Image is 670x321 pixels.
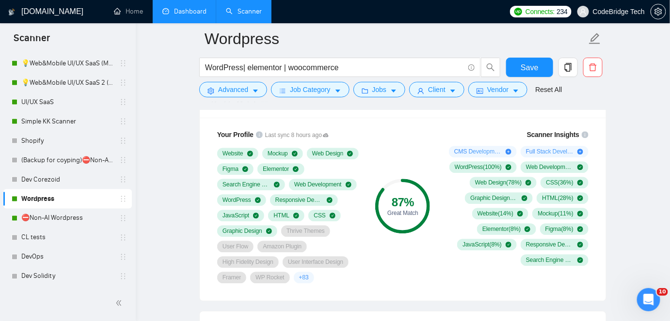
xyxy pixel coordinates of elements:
a: DevOps [21,247,113,267]
span: holder [119,253,127,261]
span: Thrive Themes [287,227,325,235]
a: Shopify [21,131,113,151]
span: check-circle [253,213,259,218]
span: Web Development [294,181,342,188]
input: Search Freelance Jobs... [205,61,464,74]
span: check-circle [293,166,299,172]
a: Wordpress [21,189,113,209]
span: 10 [657,288,668,296]
span: Job Category [290,84,330,95]
span: check-circle [577,226,583,232]
span: Graphic Design ( 31 %) [470,194,518,202]
input: Scanner name... [205,27,587,51]
span: holder [119,214,127,222]
span: check-circle [577,211,583,216]
span: WordPress ( 100 %) [455,163,502,171]
span: check-circle [522,195,527,201]
span: Search Engine Optimization [223,181,270,188]
span: check-circle [577,195,583,201]
span: Advanced [218,84,248,95]
span: holder [119,60,127,67]
span: Search Engine Optimization ( 8 %) [526,256,574,264]
span: Framer [223,274,241,281]
span: Connects: [526,6,555,17]
span: bars [279,87,286,94]
span: + 83 [299,274,309,281]
span: check-circle [293,213,299,218]
span: caret-down [252,87,259,94]
span: folder [362,87,368,94]
span: check-circle [506,242,511,247]
span: Responsive Design [275,196,323,204]
button: settingAdvancedcaret-down [199,82,267,97]
span: check-circle [577,164,583,170]
span: Your Profile [217,131,254,138]
span: User Interface Design [288,258,343,266]
button: folderJobscaret-down [353,82,406,97]
button: copy [558,58,578,77]
span: Graphic Design [223,227,262,235]
span: HTML [273,212,289,219]
span: plus-circle [506,149,511,154]
a: Dev Solidity [21,267,113,286]
span: Web Design [312,150,344,157]
span: caret-down [390,87,397,94]
a: UI/UX SaaS [21,92,113,112]
button: setting [651,4,666,19]
span: holder [119,118,127,125]
span: Client [428,84,446,95]
span: check-circle [330,213,335,218]
img: logo [8,4,15,20]
a: (Backup for coyping)⛔Non-AI New! UI UX DESIGN GENERAL [21,151,113,170]
a: CL tests [21,228,113,247]
span: setting [651,8,666,15]
span: check-circle [577,257,583,263]
iframe: Intercom live chat [637,288,660,311]
span: holder [119,79,127,87]
span: caret-down [335,87,341,94]
span: check-circle [526,180,531,185]
span: check-circle [517,211,523,216]
span: user [580,8,587,15]
span: info-circle [468,64,475,71]
span: check-circle [577,242,583,247]
span: Figma [223,165,239,173]
a: Reset All [535,84,562,95]
span: Elementor ( 8 %) [482,225,521,233]
span: check-circle [506,164,511,170]
button: Save [506,58,553,77]
div: Great Match [375,210,430,216]
span: copy [559,63,577,72]
a: setting [651,8,666,15]
span: Vendor [487,84,509,95]
span: Website [223,150,243,157]
span: holder [119,176,127,183]
span: Amazon Plugin [263,243,302,250]
span: Last sync 8 hours ago [265,131,329,140]
span: 234 [557,6,567,17]
span: Jobs [372,84,387,95]
span: check-circle [247,151,253,156]
a: homeHome [114,7,143,15]
span: check-circle [292,151,298,156]
span: Mockup [268,150,288,157]
span: caret-down [512,87,519,94]
span: double-left [115,298,125,308]
span: idcard [477,87,483,94]
span: check-circle [255,197,261,203]
a: 💡Web&Mobile UI/UX SaaS (Mariia) [21,54,113,73]
button: barsJob Categorycaret-down [271,82,349,97]
span: edit [589,32,601,45]
span: check-circle [347,151,353,156]
button: search [481,58,500,77]
span: delete [584,63,602,72]
button: idcardVendorcaret-down [468,82,527,97]
span: holder [119,234,127,242]
span: JavaScript [223,212,249,219]
span: user [417,87,424,94]
span: check-circle [577,180,583,185]
span: check-circle [242,166,248,172]
span: holder [119,195,127,203]
span: Save [521,61,538,74]
span: holder [119,137,127,145]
